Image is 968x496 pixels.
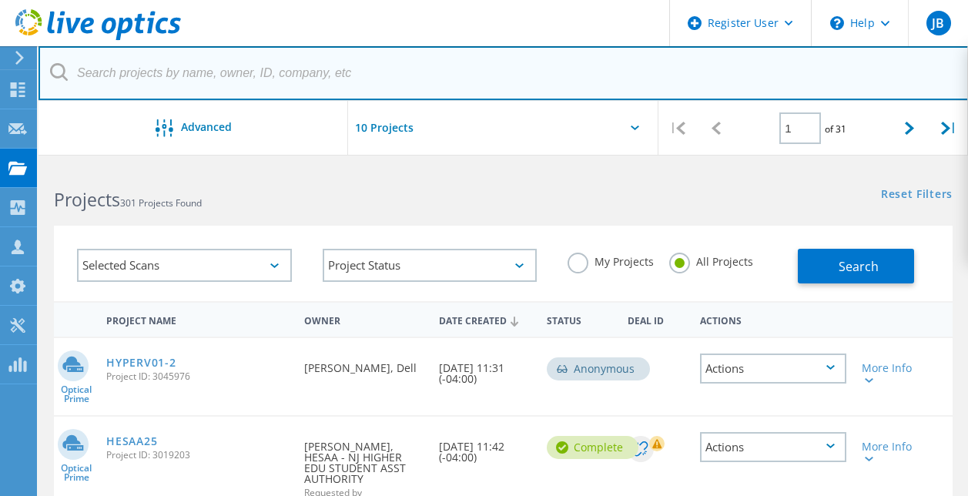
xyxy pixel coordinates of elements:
div: [DATE] 11:42 (-04:00) [431,417,539,478]
a: Live Optics Dashboard [15,32,181,43]
div: [PERSON_NAME], Dell [296,338,431,389]
span: Advanced [181,122,232,132]
div: Project Name [99,305,296,333]
a: Reset Filters [881,189,953,202]
span: 301 Projects Found [120,196,202,209]
div: Actions [692,305,854,333]
div: Actions [700,354,846,384]
div: Date Created [431,305,539,334]
span: of 31 [825,122,846,136]
span: Project ID: 3045976 [106,372,289,381]
div: Deal Id [620,305,692,333]
div: Selected Scans [77,249,292,282]
div: Project Status [323,249,538,282]
label: All Projects [669,253,753,267]
span: Search [839,258,879,275]
div: Anonymous [547,357,650,380]
div: More Info [862,363,918,384]
div: [DATE] 11:31 (-04:00) [431,338,539,400]
svg: \n [830,16,844,30]
button: Search [798,249,914,283]
label: My Projects [568,253,654,267]
span: Optical Prime [54,464,99,482]
div: Status [539,305,620,333]
div: | [658,101,697,156]
div: Owner [296,305,431,333]
a: HYPERV01-2 [106,357,176,368]
span: Optical Prime [54,385,99,404]
a: HESAA25 [106,436,157,447]
b: Projects [54,187,120,212]
span: JB [932,17,944,29]
div: Actions [700,432,846,462]
div: More Info [862,441,918,463]
span: Project ID: 3019203 [106,451,289,460]
div: Complete [547,436,638,459]
div: | [929,101,968,156]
